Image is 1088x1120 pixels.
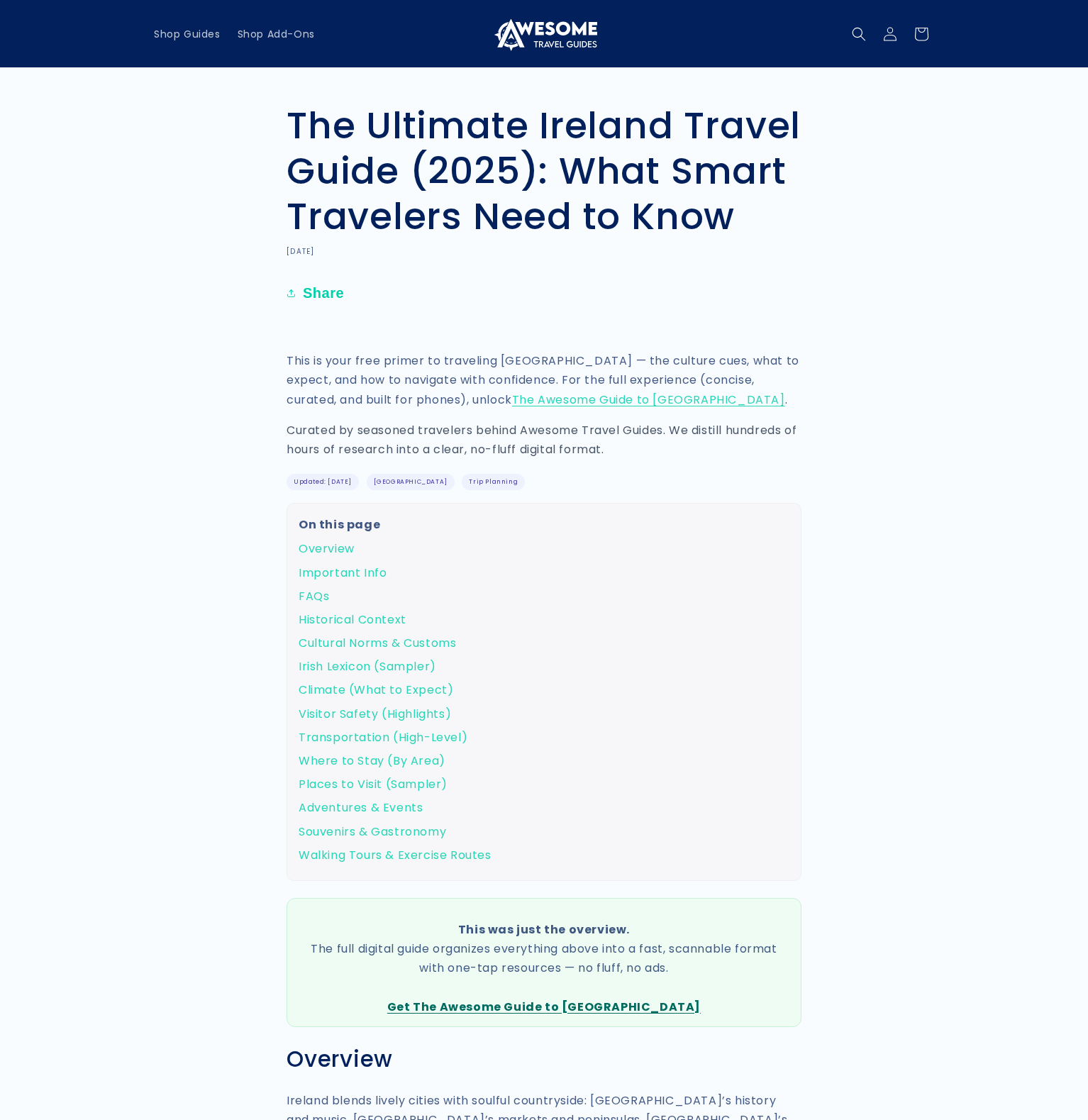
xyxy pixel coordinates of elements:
strong: On this page [299,515,789,536]
a: Places to Visit (Sampler) [299,776,448,792]
a: Souvenirs & Gastronomy [299,824,446,840]
a: Shop Add-Ons [229,19,323,49]
a: Shop Guides [145,19,229,49]
a: Overview [299,540,355,557]
a: Adventures & Events [299,799,423,816]
span: Updated: [DATE] [287,474,359,489]
span: Shop Guides [154,28,221,40]
span: [GEOGRAPHIC_DATA] [367,474,455,489]
a: Awesome Travel Guides [486,11,603,56]
a: Walking Tours & Exercise Routes [299,847,492,863]
a: FAQs [299,588,329,604]
a: Visitor Safety (Highlights) [299,706,451,722]
a: Irish Lexicon (Sampler) [299,658,436,675]
summary: Search [843,18,875,50]
a: Important Info [299,565,387,581]
span: Trip Planning [462,474,525,489]
a: Historical Context [299,611,406,628]
a: Cultural Norms & Customs [299,635,456,651]
nav: On this page [287,503,801,881]
p: The full digital guide organizes everything above into a fast, scannable format with one-tap reso... [299,920,789,1016]
a: Transportation (High-Level) [299,729,467,745]
a: Get The Awesome Guide to [GEOGRAPHIC_DATA] [387,999,701,1015]
time: [DATE] [287,246,315,257]
p: Curated by seasoned travelers behind Awesome Travel Guides. We distill hundreds of hours of resea... [287,421,801,459]
p: This is your free primer to traveling [GEOGRAPHIC_DATA] — the culture cues, what to expect, and h... [287,351,801,409]
a: The Awesome Guide to [GEOGRAPHIC_DATA] [512,392,785,408]
button: Share [287,277,348,309]
a: Climate (What to Expect) [299,682,453,698]
span: Shop Add-Ons [238,28,315,40]
strong: This was just the overview. [458,921,630,938]
h1: The Ultimate Ireland Travel Guide (2025): What Smart Travelers Need to Know [287,103,801,239]
img: Awesome Travel Guides [491,17,597,51]
h2: Overview [287,1046,801,1072]
a: Where to Stay (By Area) [299,753,445,769]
